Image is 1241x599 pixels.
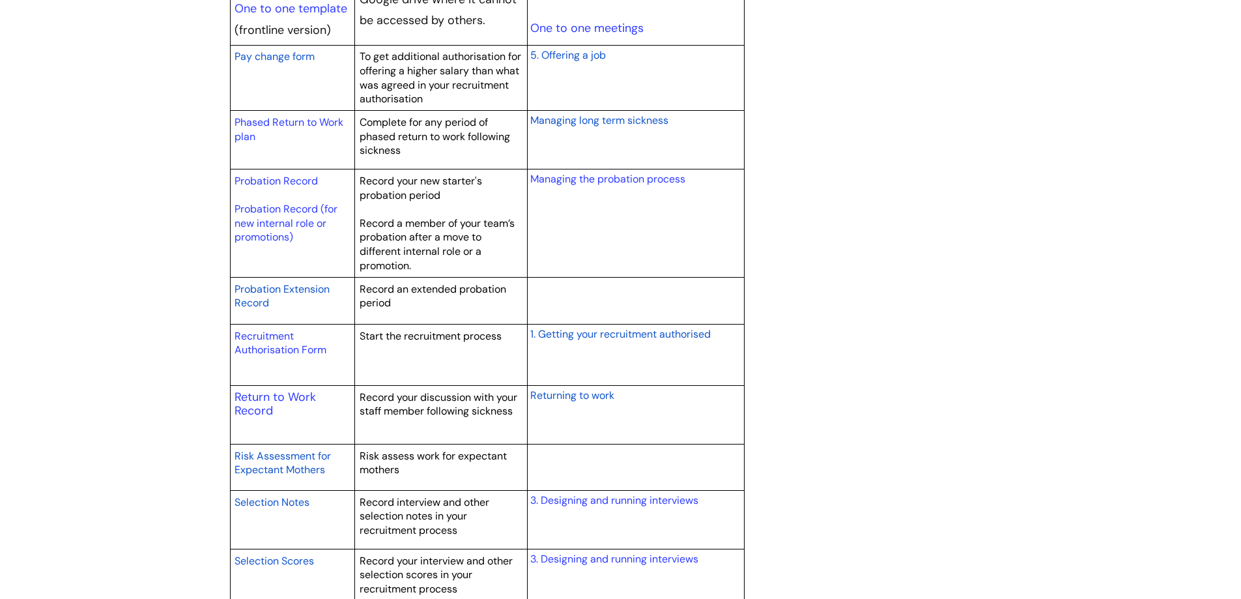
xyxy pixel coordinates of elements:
span: To get additional authorisation for offering a higher salary than what was agreed in your recruit... [360,50,521,106]
span: Risk assess work for expectant mothers [360,449,507,477]
span: Record your new starter's probation period [360,174,482,202]
a: Managing the probation process [530,172,685,186]
span: Record a member of your team’s probation after a move to different internal role or a promotion. [360,216,515,272]
a: 5. Offering a job [530,47,606,63]
a: One to one meetings [530,20,644,36]
a: Managing long term sickness [530,112,668,128]
a: One to one template [235,1,347,16]
a: Returning to work [530,387,614,403]
a: 1. Getting your recruitment authorised [530,326,711,342]
a: Recruitment Authorisation Form [235,329,326,357]
span: Record an extended probation period [360,282,506,310]
a: Probation Record [235,174,318,188]
span: Selection Notes [235,495,309,509]
a: 3. Designing and running interviews [530,493,698,507]
span: Record interview and other selection notes in your recruitment process [360,495,489,537]
span: Start the recruitment process [360,329,502,343]
a: Selection Notes [235,494,309,510]
a: Probation Extension Record [235,281,330,311]
span: Pay change form [235,50,315,63]
span: Managing long term sickness [530,113,668,127]
span: Risk Assessment for Expectant Mothers [235,449,331,477]
span: Record your interview and other selection scores in your recruitment process [360,554,513,596]
span: Returning to work [530,388,614,402]
span: 5. Offering a job [530,48,606,62]
span: Complete for any period of phased return to work following sickness [360,115,510,157]
a: Selection Scores [235,553,314,568]
span: 1. Getting your recruitment authorised [530,327,711,341]
a: 3. Designing and running interviews [530,552,698,566]
span: Selection Scores [235,554,314,568]
a: Probation Record (for new internal role or promotions) [235,202,337,244]
a: Pay change form [235,48,315,64]
a: Risk Assessment for Expectant Mothers [235,448,331,478]
a: Return to Work Record [235,389,316,419]
span: Record your discussion with your staff member following sickness [360,390,517,418]
a: Phased Return to Work plan [235,115,343,143]
span: Probation Extension Record [235,282,330,310]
